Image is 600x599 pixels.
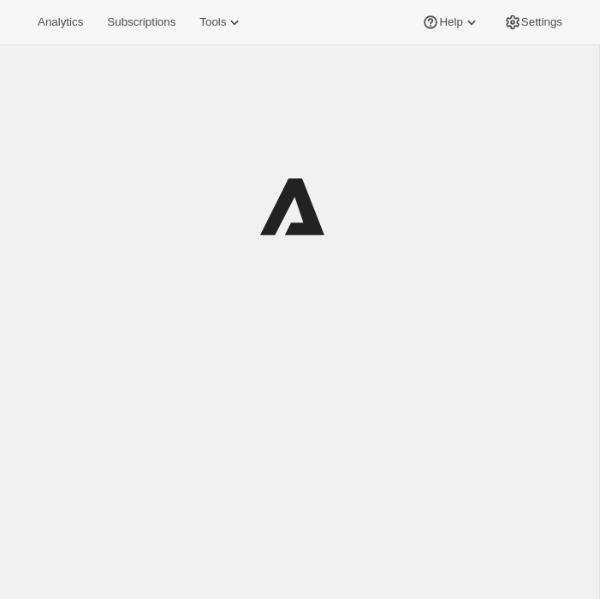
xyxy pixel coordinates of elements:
span: Tools [199,15,226,29]
button: Tools [189,10,253,34]
span: Help [439,15,462,29]
button: Help [412,10,490,34]
span: Settings [521,15,562,29]
button: Subscriptions [97,10,186,34]
span: Subscriptions [107,15,175,29]
button: Analytics [27,10,93,34]
span: Analytics [38,15,83,29]
button: Settings [494,10,573,34]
